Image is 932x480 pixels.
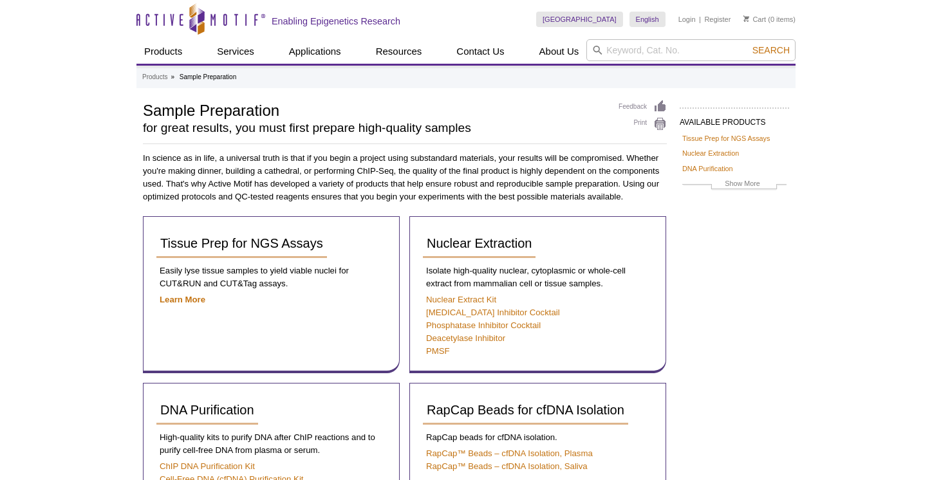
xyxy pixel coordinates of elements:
[426,346,450,356] a: PMSF
[682,178,787,192] a: Show More
[699,12,701,27] li: |
[427,403,624,417] span: RapCap Beads for cfDNA Isolation
[619,100,667,114] a: Feedback
[156,396,258,425] a: DNA Purification
[426,295,496,304] a: Nuclear Extract Kit
[682,133,770,144] a: Tissue Prep for NGS Assays
[368,39,430,64] a: Resources
[426,333,505,343] a: Deacetylase Inhibitor
[143,100,606,119] h1: Sample Preparation
[629,12,666,27] a: English
[704,15,731,24] a: Register
[136,39,190,64] a: Products
[752,45,790,55] span: Search
[426,448,593,458] a: RapCap™ Beads – cfDNA Isolation, Plasma
[532,39,587,64] a: About Us
[749,44,794,56] button: Search
[426,308,560,317] a: [MEDICAL_DATA] Inhibitor Cocktail
[427,236,532,250] span: Nuclear Extraction
[160,403,254,417] span: DNA Purification
[423,230,536,258] a: Nuclear Extraction
[142,71,167,83] a: Products
[160,236,323,250] span: Tissue Prep for NGS Assays
[678,15,696,24] a: Login
[209,39,262,64] a: Services
[180,73,236,80] li: Sample Preparation
[449,39,512,64] a: Contact Us
[281,39,349,64] a: Applications
[171,73,174,80] li: »
[423,431,653,444] p: RapCap beads for cfDNA isolation.
[536,12,623,27] a: [GEOGRAPHIC_DATA]
[680,107,789,131] h2: AVAILABLE PRODUCTS
[272,15,400,27] h2: Enabling Epigenetics Research
[160,295,205,304] a: Learn More
[156,431,386,457] p: High-quality kits to purify DNA after ChIP reactions and to purify cell-free DNA from plasma or s...
[682,163,733,174] a: DNA Purification
[426,461,588,471] a: RapCap™ Beads – cfDNA Isolation, Saliva
[743,15,749,22] img: Your Cart
[426,320,541,330] a: Phosphatase Inhibitor Cocktail
[423,264,653,290] p: Isolate high-quality nuclear, cytoplasmic or whole-cell extract from mammalian cell or tissue sam...
[156,230,327,258] a: Tissue Prep for NGS Assays
[586,39,796,61] input: Keyword, Cat. No.
[143,122,606,134] h2: for great results, you must first prepare high-quality samples
[423,396,628,425] a: RapCap Beads for cfDNA Isolation
[619,117,667,131] a: Print
[160,461,255,471] a: ChIP DNA Purification Kit
[682,147,739,159] a: Nuclear Extraction
[743,15,766,24] a: Cart
[156,264,386,290] p: Easily lyse tissue samples to yield viable nuclei for CUT&RUN and CUT&Tag assays.
[143,152,667,203] p: In science as in life, a universal truth is that if you begin a project using substandard materia...
[743,12,796,27] li: (0 items)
